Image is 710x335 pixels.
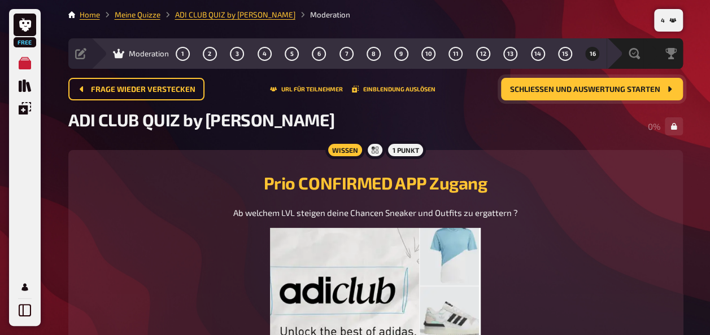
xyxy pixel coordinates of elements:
[352,86,435,92] button: Einblendung auslösen
[447,45,465,63] button: 11
[474,45,492,63] button: 12
[263,51,267,57] span: 4
[80,9,100,20] li: Home
[100,9,160,20] li: Meine Quizze
[68,109,335,130] span: ADI CLUB QUIZ by [PERSON_NAME]
[385,141,425,159] div: 1 Punkt
[14,74,36,97] a: Quiz Sammlung
[14,97,36,120] a: Einblendungen
[392,45,410,63] button: 9
[290,51,294,57] span: 5
[372,51,376,57] span: 8
[648,121,660,131] span: 0 %
[91,86,195,94] span: Frage wieder verstecken
[68,78,204,100] button: Frage wieder verstecken
[208,51,211,57] span: 2
[425,51,432,57] span: 10
[534,51,541,57] span: 14
[14,52,36,74] a: Meine Quizze
[14,276,36,298] a: Mein Konto
[173,45,191,63] button: 1
[295,9,350,20] li: Moderation
[129,49,169,58] span: Moderation
[317,51,321,57] span: 6
[283,45,301,63] button: 5
[661,17,665,24] span: 4
[399,51,403,57] span: 9
[420,45,438,63] button: 10
[562,51,568,57] span: 15
[325,141,364,159] div: Wissen
[337,45,355,63] button: 7
[236,51,239,57] span: 3
[365,45,383,63] button: 8
[656,11,681,29] button: 4
[502,45,520,63] button: 13
[175,10,295,19] a: ADI CLUB QUIZ by [PERSON_NAME]
[181,51,184,57] span: 1
[255,45,273,63] button: 4
[80,10,100,19] a: Home
[583,45,602,63] button: 16
[201,45,219,63] button: 2
[228,45,246,63] button: 3
[233,208,518,218] span: Ab welchem LVL steigen deine Chancen Sneaker und Outfits zu ergattern ?
[310,45,328,63] button: 6
[589,51,595,57] span: 16
[556,45,574,63] button: 15
[510,86,660,94] span: Schließen und Auswertung starten
[529,45,547,63] button: 14
[160,9,295,20] li: ADI CLUB QUIZ by Pierre
[480,51,486,57] span: 12
[115,10,160,19] a: Meine Quizze
[501,78,683,100] button: Schließen und Auswertung starten
[82,173,669,193] h2: Prio CONFIRMED APP Zugang
[453,51,459,57] span: 11
[15,39,35,46] span: Free
[345,51,348,57] span: 7
[507,51,513,57] span: 13
[270,86,343,92] button: URL für Teilnehmer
